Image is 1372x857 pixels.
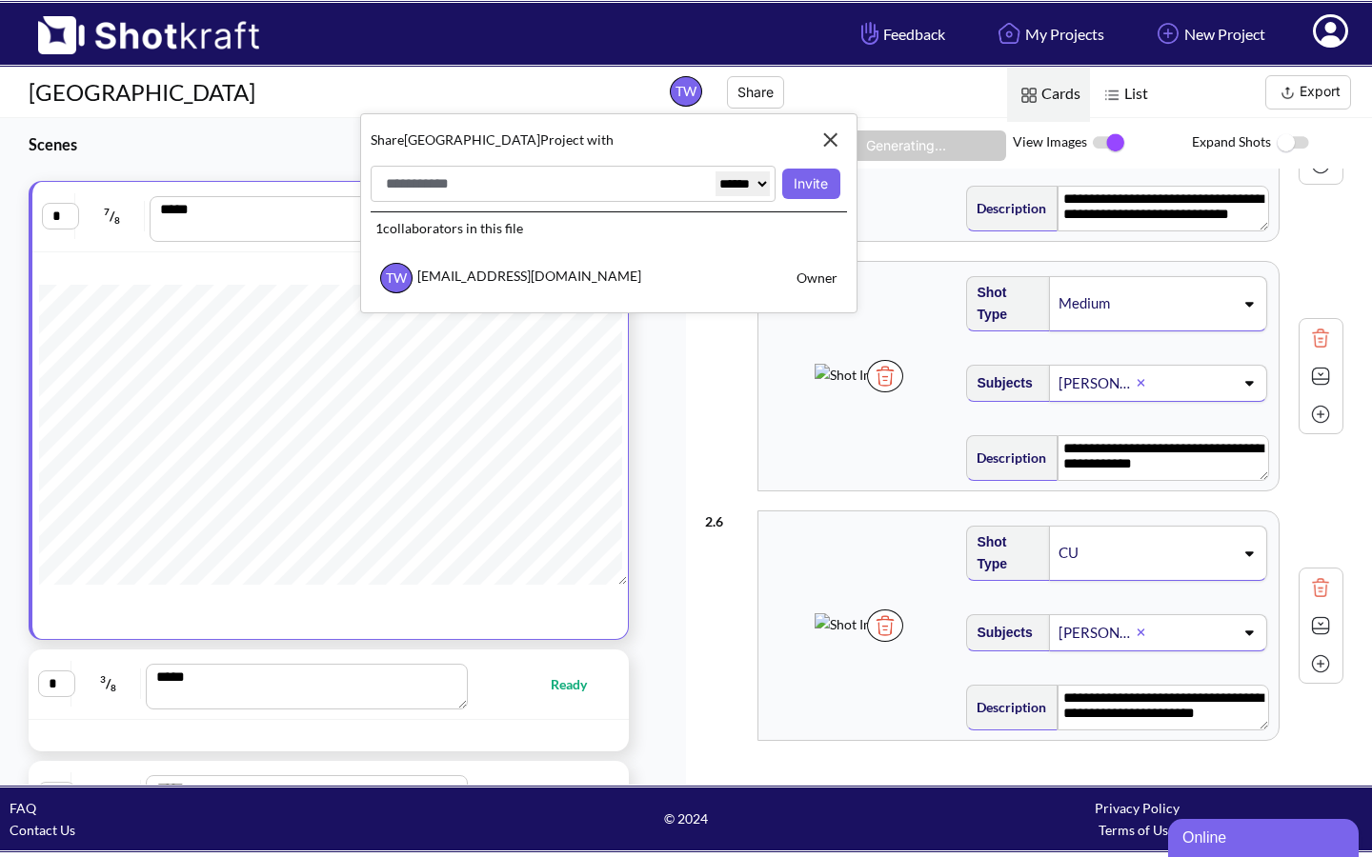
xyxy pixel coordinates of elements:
[815,613,895,635] img: Shot Image
[867,609,903,642] img: Trash Icon
[967,527,1039,580] span: Shot Type
[1138,9,1280,59] a: New Project
[979,9,1119,59] a: My Projects
[967,691,1046,723] span: Description
[380,263,761,293] span: [EMAIL_ADDRESS][DOMAIN_NAME]
[782,169,840,199] button: Invite
[967,277,1039,330] span: Shot Type
[761,267,837,289] span: Owner
[371,129,804,150] span: Share [GEOGRAPHIC_DATA] Project with
[1090,68,1158,122] span: List
[1152,17,1184,50] img: Add Icon
[1306,649,1335,678] img: Add Icon
[1306,400,1335,428] img: Add Icon
[967,442,1046,473] span: Description
[76,780,142,810] span: /
[104,206,110,217] span: 7
[1057,370,1137,396] div: [PERSON_NAME]
[967,617,1032,648] span: Subjects
[1168,815,1362,857] iframe: chat widget
[1057,620,1137,646] div: [PERSON_NAME]
[1007,68,1090,122] span: Cards
[111,682,116,693] span: 8
[1057,290,1152,316] div: Medium
[551,673,606,695] span: Ready
[76,668,142,699] span: /
[80,201,145,231] span: /
[815,364,895,386] img: Shot Image
[807,130,1006,161] button: Generating...
[29,133,638,155] h3: Scenes
[857,17,883,50] img: Hand Icon
[1017,83,1041,108] img: Card Icon
[380,263,413,293] span: TW
[100,673,106,685] span: 3
[1013,123,1193,163] span: View Images
[912,797,1362,819] div: Privacy Policy
[1057,540,1152,566] div: CU
[1306,324,1335,352] img: Trash Icon
[1271,123,1314,164] img: ToggleOff Icon
[460,807,911,829] span: © 2024
[1087,123,1130,163] img: ToggleOn Icon
[1100,83,1124,108] img: List Icon
[912,819,1362,841] div: Terms of Use
[1306,611,1335,640] img: Expand Icon
[1265,75,1351,110] button: Export
[727,76,784,109] button: Share
[1306,573,1335,602] img: Trash Icon
[857,23,945,45] span: Feedback
[1276,81,1300,105] img: Export Icon
[705,501,748,532] div: 2 . 6
[967,192,1046,224] span: Description
[1192,123,1372,164] span: Expand Shots
[371,211,847,244] div: 1 collaborators in this file
[993,17,1025,50] img: Home Icon
[10,800,36,816] a: FAQ
[551,785,606,807] span: Ready
[10,822,75,838] a: Contact Us
[114,214,120,226] span: 8
[670,76,702,107] span: TW
[1306,362,1335,390] img: Expand Icon
[867,360,903,392] img: Trash Icon
[815,124,847,156] img: Close Icon
[967,368,1032,399] span: Subjects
